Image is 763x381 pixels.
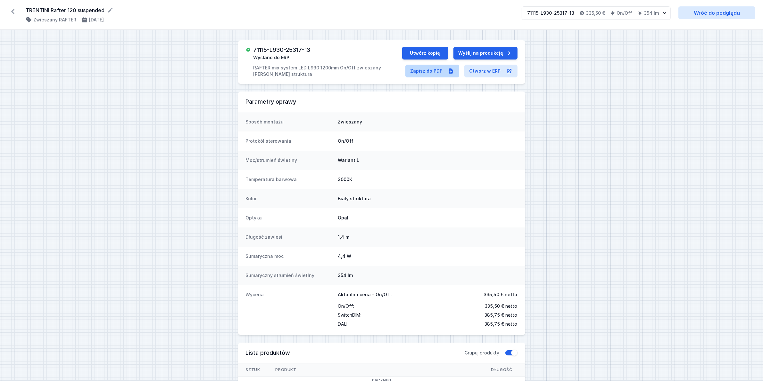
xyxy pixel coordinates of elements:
[483,363,520,376] span: Długość
[338,311,361,320] span: SwitchDIM :
[464,65,518,77] a: Otwórz w ERP
[338,291,393,298] span: Aktualna cena - On/Off:
[505,350,518,356] button: Grupuj produkty
[402,47,448,60] button: Utwórz kopię
[465,350,500,356] span: Grupuj produkty
[246,176,333,183] dt: Temperatura barwowa
[338,320,349,329] span: DALI :
[644,10,659,16] h4: 354 lm
[33,17,76,23] h4: Zwieszany RAFTER
[338,138,518,144] dd: On/Off
[338,157,518,163] dd: Wariant L
[586,10,605,16] h4: 335,50 €
[617,10,632,16] h4: On/Off
[678,6,755,19] a: Wróć do podglądu
[246,291,333,329] dt: Wycena
[338,119,518,125] dd: Zwieszany
[253,65,402,77] p: RAFTER mix system LED L930 1200mm On/Off zwieszany [PERSON_NAME] struktura
[485,302,518,311] span: 335,50 € netto
[338,302,354,311] span: On/Off :
[338,272,518,279] dd: 354 lm
[26,6,514,14] form: TRENTINI Rafter 120 suspended
[246,98,518,106] h3: Parametry oprawy
[246,234,333,240] dt: Długość zawiesi
[338,234,518,240] dd: 1,4 m
[338,195,518,202] dd: Biały struktura
[246,138,333,144] dt: Protokół sterowania
[246,215,333,221] dt: Optyka
[246,253,333,259] dt: Sumaryczna moc
[238,363,268,376] span: Sztuk
[246,157,333,163] dt: Moc/strumień świetlny
[338,176,518,183] dd: 3000K
[338,215,518,221] dd: Opal
[89,17,104,23] h4: [DATE]
[485,311,518,320] span: 385,75 € netto
[527,10,574,16] div: 71115-L930-25317-13
[246,119,333,125] dt: Sposób montażu
[107,7,113,13] button: Edytuj nazwę projektu
[453,47,518,60] button: Wyślij na produkcję
[522,6,671,20] button: 71115-L930-25317-13335,50 €On/Off354 lm
[246,195,333,202] dt: Kolor
[268,363,304,376] span: Produkt
[246,272,333,279] dt: Sumaryczny strumień świetlny
[246,349,465,357] h3: Lista produktów
[253,54,289,61] span: Wysłano do ERP
[485,320,518,329] span: 385,75 € netto
[338,253,518,259] dd: 4,4 W
[253,47,310,53] h3: 71115-L930-25317-13
[405,65,459,77] a: Zapisz do PDF
[484,291,518,298] span: 335,50 € netto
